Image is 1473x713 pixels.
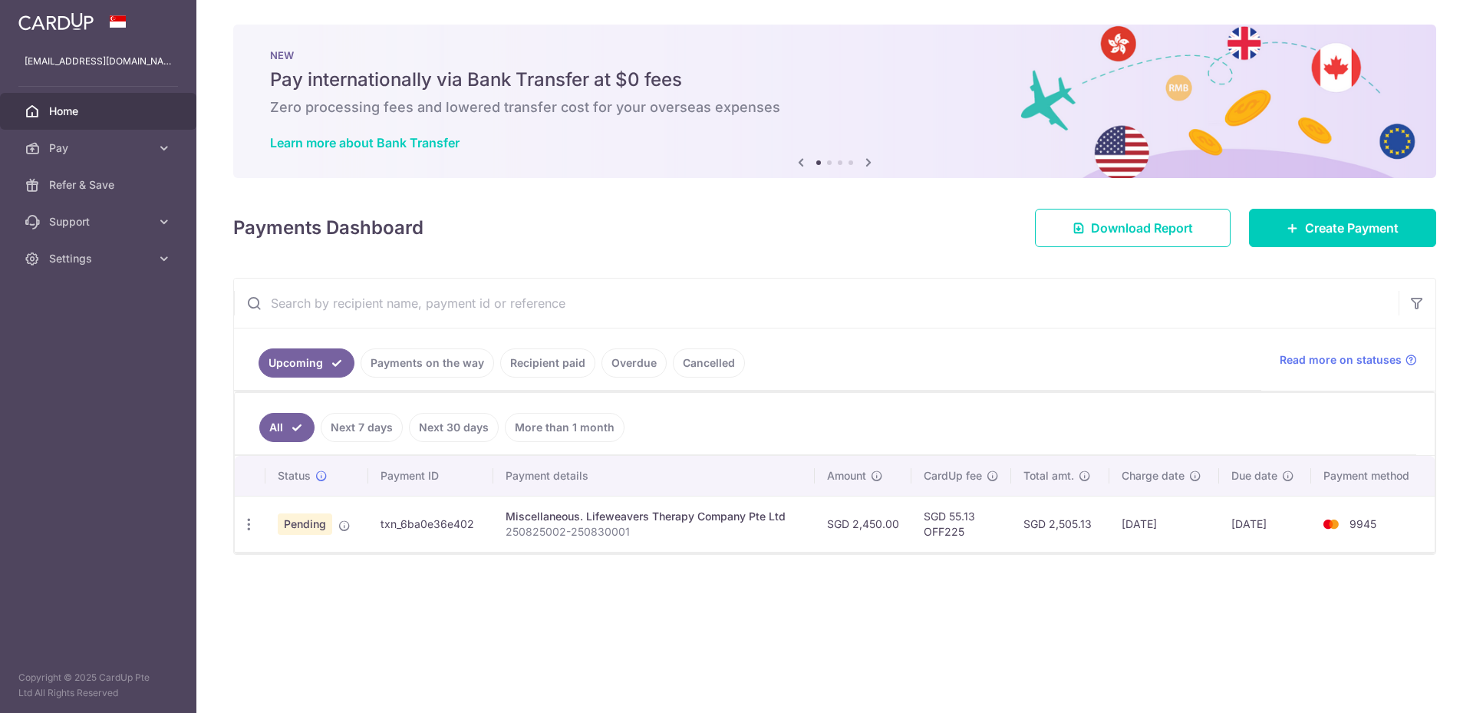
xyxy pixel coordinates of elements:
[278,468,311,484] span: Status
[18,12,94,31] img: CardUp
[1109,496,1220,552] td: [DATE]
[233,214,423,242] h4: Payments Dashboard
[361,348,494,378] a: Payments on the way
[505,413,624,442] a: More than 1 month
[259,348,354,378] a: Upcoming
[1035,209,1231,247] a: Download Report
[270,68,1399,92] h5: Pay internationally via Bank Transfer at $0 fees
[49,104,150,119] span: Home
[1249,209,1436,247] a: Create Payment
[1349,517,1376,530] span: 9945
[259,413,315,442] a: All
[234,279,1399,328] input: Search by recipient name, payment id or reference
[278,513,332,535] span: Pending
[506,509,802,524] div: Miscellaneous. Lifeweavers Therapy Company Pte Ltd
[924,468,982,484] span: CardUp fee
[815,496,911,552] td: SGD 2,450.00
[270,135,460,150] a: Learn more about Bank Transfer
[1219,496,1311,552] td: [DATE]
[270,98,1399,117] h6: Zero processing fees and lowered transfer cost for your overseas expenses
[1023,468,1074,484] span: Total amt.
[1280,352,1402,368] span: Read more on statuses
[1231,468,1277,484] span: Due date
[673,348,745,378] a: Cancelled
[1316,515,1346,533] img: Bank Card
[368,456,493,496] th: Payment ID
[1305,219,1399,237] span: Create Payment
[49,214,150,229] span: Support
[1280,352,1417,368] a: Read more on statuses
[827,468,866,484] span: Amount
[49,140,150,156] span: Pay
[270,49,1399,61] p: NEW
[321,413,403,442] a: Next 7 days
[1091,219,1193,237] span: Download Report
[409,413,499,442] a: Next 30 days
[368,496,493,552] td: txn_6ba0e36e402
[49,251,150,266] span: Settings
[1311,456,1435,496] th: Payment method
[911,496,1011,552] td: SGD 55.13 OFF225
[601,348,667,378] a: Overdue
[1122,468,1185,484] span: Charge date
[506,524,802,540] p: 250825002-250830001
[233,25,1436,178] img: Bank transfer banner
[493,456,815,496] th: Payment details
[500,348,595,378] a: Recipient paid
[49,177,150,193] span: Refer & Save
[25,54,172,69] p: [EMAIL_ADDRESS][DOMAIN_NAME]
[1011,496,1109,552] td: SGD 2,505.13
